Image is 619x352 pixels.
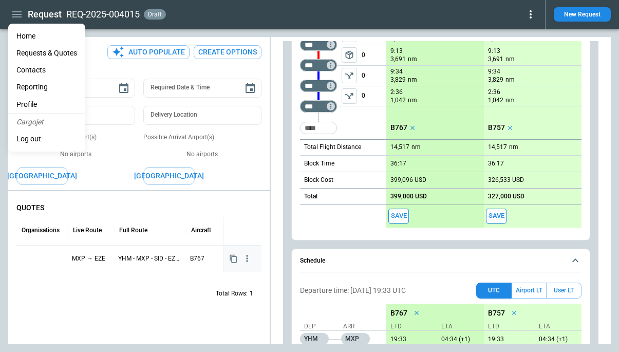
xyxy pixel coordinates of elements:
a: Requests & Quotes [8,45,85,62]
a: Profile [8,96,85,113]
a: Reporting [8,79,85,96]
li: Cargojet [8,114,85,131]
a: Contacts [8,62,85,79]
li: Log out [8,131,85,147]
a: Home [8,28,85,45]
